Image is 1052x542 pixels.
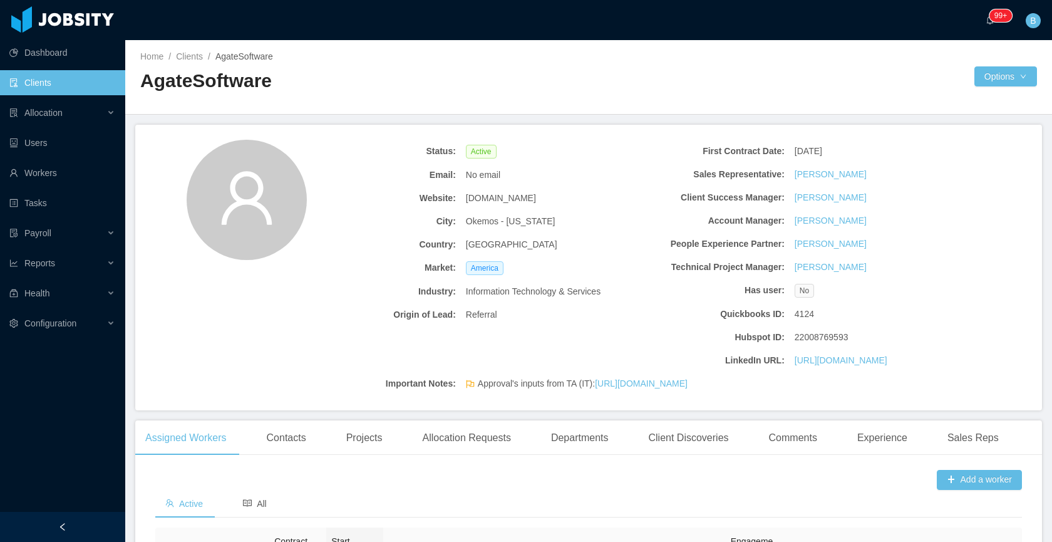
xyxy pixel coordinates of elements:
[795,308,814,321] span: 4124
[630,168,785,181] b: Sales Representative:
[937,420,1009,456] div: Sales Reps
[630,237,785,251] b: People Experience Partner:
[466,192,536,205] span: [DOMAIN_NAME]
[541,420,619,456] div: Departments
[630,331,785,344] b: Hubspot ID:
[630,284,785,297] b: Has user:
[336,420,393,456] div: Projects
[795,237,867,251] a: [PERSON_NAME]
[301,285,456,298] b: Industry:
[790,140,954,163] div: [DATE]
[9,70,115,95] a: icon: auditClients
[630,354,785,367] b: LinkedIn URL:
[243,499,252,508] i: icon: read
[140,68,589,94] h2: AgateSoftware
[24,258,55,268] span: Reports
[466,380,475,393] span: flag
[24,318,76,328] span: Configuration
[630,191,785,204] b: Client Success Manager:
[301,238,456,251] b: Country:
[301,169,456,182] b: Email:
[24,228,51,238] span: Payroll
[795,284,814,298] span: No
[301,215,456,228] b: City:
[478,377,688,390] span: Approval's inputs from TA (IT):
[595,378,688,388] a: [URL][DOMAIN_NAME]
[630,308,785,321] b: Quickbooks ID:
[215,51,273,61] span: AgateSoftware
[9,190,115,216] a: icon: profileTasks
[974,66,1037,86] button: Optionsicon: down
[243,499,267,509] span: All
[301,308,456,321] b: Origin of Lead:
[140,51,163,61] a: Home
[9,130,115,155] a: icon: robotUsers
[301,192,456,205] b: Website:
[9,229,18,237] i: icon: file-protect
[630,145,785,158] b: First Contract Date:
[412,420,520,456] div: Allocation Requests
[301,261,456,274] b: Market:
[847,420,917,456] div: Experience
[9,259,18,268] i: icon: line-chart
[795,168,867,181] a: [PERSON_NAME]
[176,51,203,61] a: Clients
[9,108,18,117] i: icon: solution
[9,319,18,328] i: icon: setting
[466,285,601,298] span: Information Technology & Services
[466,169,500,182] span: No email
[795,214,867,227] a: [PERSON_NAME]
[795,191,867,204] a: [PERSON_NAME]
[989,9,1012,22] sup: 245
[795,331,848,344] span: 22008769593
[466,238,557,251] span: [GEOGRAPHIC_DATA]
[217,168,277,228] i: icon: user
[24,288,49,298] span: Health
[466,145,497,159] span: Active
[165,499,174,508] i: icon: team
[9,160,115,185] a: icon: userWorkers
[168,51,171,61] span: /
[759,420,827,456] div: Comments
[9,40,115,65] a: icon: pie-chartDashboard
[795,354,887,367] a: [URL][DOMAIN_NAME]
[466,215,555,228] span: Okemos - [US_STATE]
[135,420,237,456] div: Assigned Workers
[638,420,738,456] div: Client Discoveries
[208,51,210,61] span: /
[301,377,456,390] b: Important Notes:
[165,499,203,509] span: Active
[466,261,503,275] span: America
[986,16,994,24] i: icon: bell
[795,261,867,274] a: [PERSON_NAME]
[257,420,316,456] div: Contacts
[630,261,785,274] b: Technical Project Manager:
[9,289,18,298] i: icon: medicine-box
[466,308,497,321] span: Referral
[301,145,456,158] b: Status:
[1030,13,1036,28] span: B
[937,470,1022,490] button: icon: plusAdd a worker
[24,108,63,118] span: Allocation
[630,214,785,227] b: Account Manager:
